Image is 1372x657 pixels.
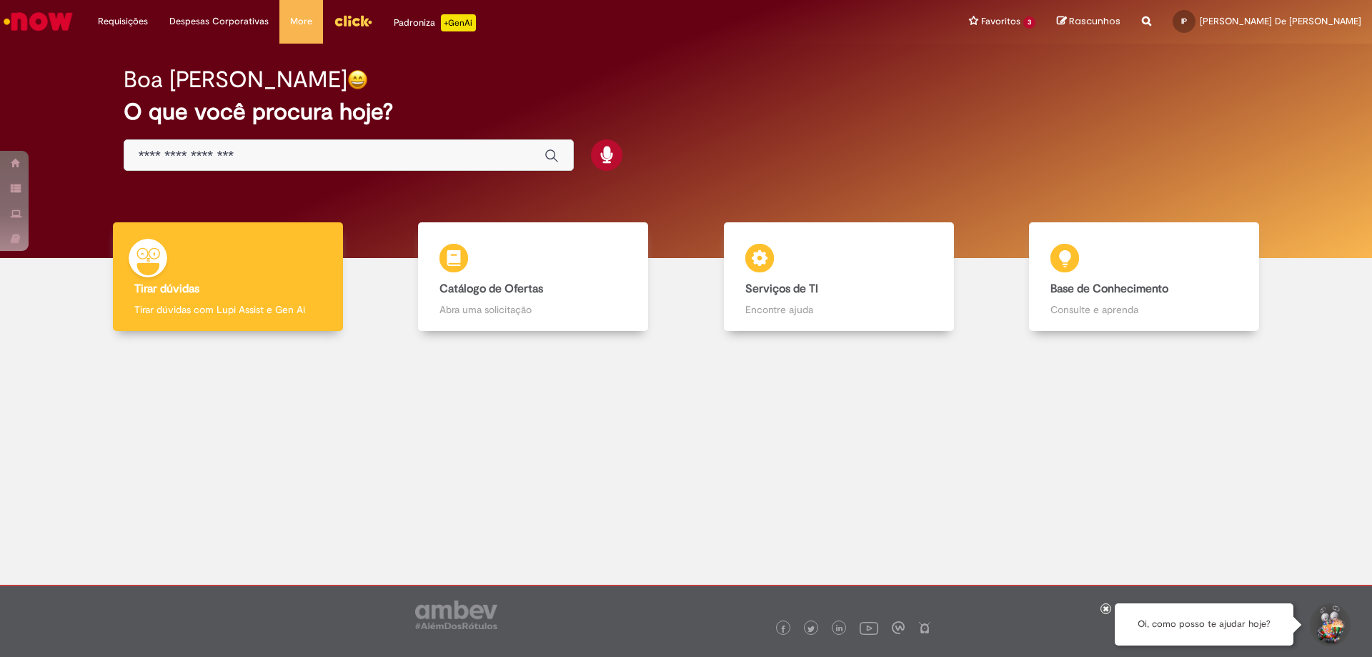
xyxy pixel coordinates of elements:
span: More [290,14,312,29]
p: Abra uma solicitação [439,302,627,317]
span: IP [1181,16,1187,26]
img: logo_footer_ambev_rotulo_gray.png [415,601,497,629]
span: 3 [1023,16,1035,29]
p: Tirar dúvidas com Lupi Assist e Gen Ai [134,302,322,317]
b: Catálogo de Ofertas [439,282,543,296]
span: Rascunhos [1069,14,1120,28]
span: Despesas Corporativas [169,14,269,29]
b: Serviços de TI [745,282,818,296]
a: Tirar dúvidas Tirar dúvidas com Lupi Assist e Gen Ai [75,222,381,332]
p: +GenAi [441,14,476,31]
span: Requisições [98,14,148,29]
img: ServiceNow [1,7,75,36]
b: Tirar dúvidas [134,282,199,296]
span: Favoritos [981,14,1020,29]
img: happy-face.png [347,69,368,90]
button: Iniciar Conversa de Suporte [1308,603,1351,646]
a: Rascunhos [1057,15,1120,29]
a: Catálogo de Ofertas Abra uma solicitação [381,222,687,332]
div: Oi, como posso te ajudar hoje? [1115,603,1293,646]
img: logo_footer_naosei.png [918,621,931,634]
b: Base de Conhecimento [1050,282,1168,296]
img: logo_footer_youtube.png [860,618,878,637]
h2: Boa [PERSON_NAME] [124,67,347,92]
a: Base de Conhecimento Consulte e aprenda [992,222,1298,332]
img: logo_footer_facebook.png [780,626,787,633]
img: click_logo_yellow_360x200.png [334,10,372,31]
p: Encontre ajuda [745,302,933,317]
h2: O que você procura hoje? [124,99,1249,124]
span: [PERSON_NAME] De [PERSON_NAME] [1200,15,1361,27]
p: Consulte e aprenda [1050,302,1238,317]
img: logo_footer_linkedin.png [836,625,843,633]
a: Serviços de TI Encontre ajuda [686,222,992,332]
img: logo_footer_workplace.png [892,621,905,634]
div: Padroniza [394,14,476,31]
img: logo_footer_twitter.png [807,626,815,633]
